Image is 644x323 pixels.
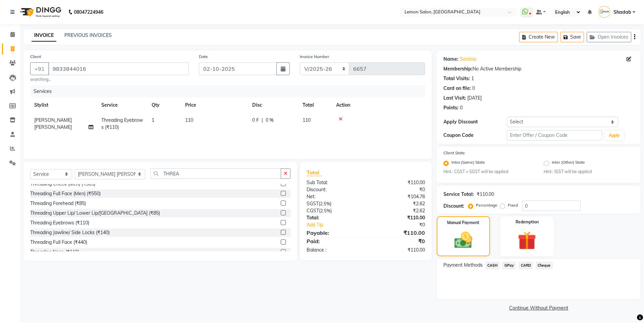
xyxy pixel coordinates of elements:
div: ₹110.00 [366,229,430,237]
th: Service [97,98,148,113]
div: Card on file: [443,85,471,92]
th: Disc [248,98,299,113]
div: ₹2.62 [366,207,430,214]
img: Shadab [598,6,610,18]
img: logo [17,3,63,21]
label: Manual Payment [447,220,479,226]
div: Discount: [302,186,366,193]
span: 0 F [252,117,259,124]
button: Create New [519,32,558,42]
img: _cash.svg [449,230,478,250]
a: Sonima [460,56,476,63]
div: Coupon Code [443,132,507,139]
div: Membership: [443,65,473,72]
th: Action [332,98,425,113]
small: Hint : IGST will be applied [544,169,634,175]
span: Payment Methods [443,262,483,269]
div: Threading Full Face (Men) (₹550) [30,190,101,197]
span: 1 [152,117,154,123]
span: 2.5% [320,201,330,206]
div: Sub Total: [302,179,366,186]
div: Service Total: [443,191,474,198]
span: Cheque [536,262,553,269]
button: +91 [30,62,49,75]
th: Qty [148,98,181,113]
label: Intra (Same) State [451,159,485,167]
a: PREVIOUS INVOICES [64,32,112,38]
div: ₹0 [366,237,430,245]
span: GPay [502,262,516,269]
input: Search or Scan [150,168,281,179]
div: Threading Cheek (Men) (₹385) [30,180,95,187]
span: 110 [303,117,311,123]
div: 1 [471,75,474,82]
small: Hint : CGST + SGST will be applied [443,169,534,175]
div: Services [31,85,430,98]
label: Redemption [516,219,539,225]
div: Threading Jawline/ Side Locks (₹140) [30,229,110,236]
button: Open Invoices [587,32,631,42]
div: 0 [472,85,475,92]
span: CASH [485,262,500,269]
div: ₹104.76 [366,193,430,200]
label: Inter (Other) State [552,159,585,167]
span: Threading Eyebrows (₹110) [101,117,143,130]
div: Name: [443,56,459,63]
div: ( ) [302,200,366,207]
span: CARD [519,262,533,269]
th: Stylist [30,98,97,113]
div: Last Visit: [443,95,466,102]
div: Threading Nose (₹110) [30,249,79,256]
a: Continue Without Payment [438,305,639,312]
a: Add Tip [302,221,376,228]
label: Date [199,54,208,60]
label: Percentage [476,202,497,208]
div: Net: [302,193,366,200]
div: Paid: [302,237,366,245]
div: Threading Eyebrows (₹110) [30,219,89,226]
span: SGST [307,201,319,207]
span: Total [307,169,322,176]
div: Points: [443,104,459,111]
div: Balance : [302,247,366,254]
div: Total Visits: [443,75,470,82]
span: 110 [185,117,193,123]
th: Total [299,98,332,113]
b: 08047224946 [74,3,103,21]
span: | [262,117,263,124]
div: ₹2.62 [366,200,430,207]
div: ₹110.00 [366,214,430,221]
span: CGST [307,208,319,214]
span: 2.5% [320,208,330,213]
label: Client State [443,150,465,156]
th: Price [181,98,248,113]
div: ₹110.00 [366,179,430,186]
div: ₹110.00 [366,247,430,254]
button: Save [560,32,584,42]
div: ₹0 [366,186,430,193]
div: ₹110.00 [477,191,494,198]
div: Payable: [302,229,366,237]
div: Threading Full Face (₹440) [30,239,87,246]
div: [DATE] [467,95,482,102]
div: Total: [302,214,366,221]
img: _gift.svg [512,229,542,252]
input: Enter Offer / Coupon Code [507,130,602,141]
div: 0 [460,104,463,111]
button: Apply [605,130,624,141]
div: Threading Upper Lip/ Lower Lip/[GEOGRAPHIC_DATA] (₹85) [30,210,160,217]
a: INVOICE [32,30,56,42]
div: Discount: [443,203,464,210]
small: searching... [30,76,189,83]
div: ( ) [302,207,366,214]
div: No Active Membership [443,65,634,72]
div: ₹0 [376,221,430,228]
label: Invoice Number [300,54,329,60]
span: [PERSON_NAME] [PERSON_NAME] [34,117,72,130]
span: 0 % [266,117,274,124]
input: Search by Name/Mobile/Email/Code [48,62,189,75]
div: Threading Forehead (₹85) [30,200,86,207]
label: Client [30,54,41,60]
label: Fixed [508,202,518,208]
span: Shadab [613,9,631,16]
